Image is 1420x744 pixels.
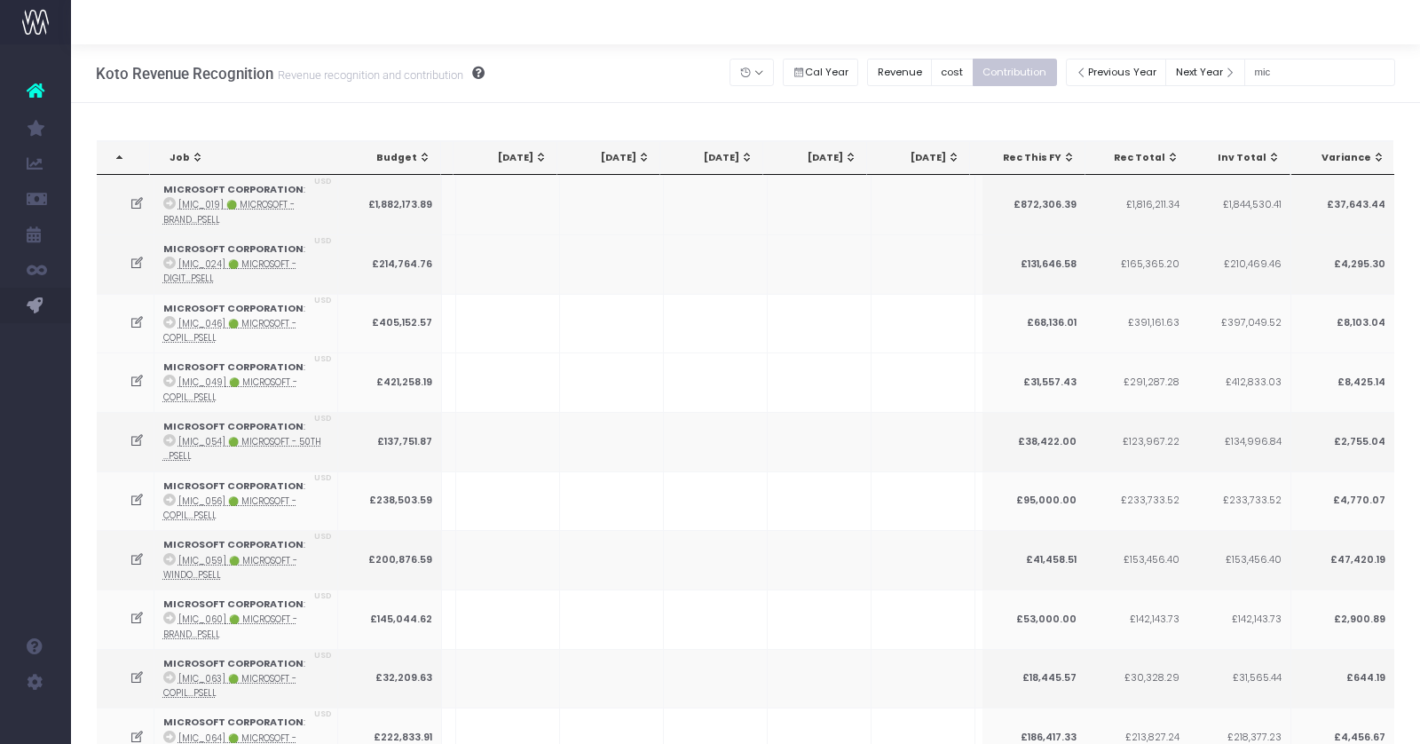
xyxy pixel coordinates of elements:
[163,436,321,462] abbr: [MIC_054] 🟢 Microsoft - 50th Event Creative - Brand - Upsell
[338,141,441,175] th: Budget: activate to sort column ascending
[1290,471,1394,531] td: £4,770.07
[660,141,763,175] th: Nov 25: activate to sort column ascending
[931,59,974,86] button: cost
[163,242,304,256] strong: MICROSOFT CORPORATION
[163,183,304,196] strong: MICROSOFT CORPORATION
[867,59,932,86] button: Revenue
[970,141,1073,175] th: Feb 26: activate to sort column ascending
[314,472,332,485] span: USD
[867,54,1065,91] div: Small button group
[783,59,859,86] button: Cal Year
[1187,590,1290,649] td: £142,143.73
[973,59,1057,86] button: Contribution
[338,294,442,353] td: £405,152.57
[1085,141,1188,175] th: Rec Total: activate to sort column ascending
[338,590,442,649] td: £145,044.62
[454,141,556,175] th: Sep 25: activate to sort column ascending
[982,530,1085,590] td: £41,458.51
[1187,412,1290,471] td: £134,996.84
[154,649,338,708] td: :
[338,352,442,412] td: £421,258.19
[982,590,1085,649] td: £53,000.00
[982,352,1085,412] td: £31,557.43
[22,708,49,735] img: images/default_profile_image.png
[1290,175,1394,234] td: £37,643.44
[163,538,304,551] strong: MICROSOFT CORPORATION
[982,649,1085,708] td: £18,445.57
[314,590,332,603] span: USD
[867,141,970,175] th: Jan 26: activate to sort column ascending
[314,295,332,307] span: USD
[1085,471,1188,531] td: £233,733.52
[1290,649,1394,708] td: £644.19
[163,657,304,670] strong: MICROSOFT CORPORATION
[314,353,332,366] span: USD
[1187,352,1290,412] td: £412,833.03
[1244,59,1395,86] input: Search...
[1187,530,1290,590] td: £153,456.40
[557,141,660,175] th: Oct 25: activate to sort column ascending
[163,555,297,581] abbr: [MIC_059] 🟢 Microsoft - Windows Copilot+ PC Competitive Refresh - Brand - Upsell
[1165,59,1245,86] button: Next Year
[982,141,1085,175] th: Rec This FY: activate to sort column ascending
[1085,590,1188,649] td: £142,143.73
[163,318,296,344] abbr: [MIC_046] 🟢 Microsoft - Copilot Umbrella - Brand - Upsell
[783,54,868,91] div: Small button group
[154,530,338,590] td: :
[273,65,463,83] small: Revenue recognition and contribution
[314,176,332,188] span: USD
[338,471,442,531] td: £238,503.59
[338,234,442,294] td: £214,764.76
[1187,234,1290,294] td: £210,469.46
[1187,649,1290,708] td: £31,565.44
[1290,294,1394,353] td: £8,103.04
[163,376,297,402] abbr: [MIC_049] 🟢 Microsoft - Copilot Consumer 1.5 - Brand - Upsell
[338,412,442,471] td: £137,751.87
[763,141,866,175] th: Dec 25: activate to sort column ascending
[338,649,442,708] td: £32,209.63
[1187,141,1290,175] th: Inv Total: activate to sort column ascending
[163,495,296,521] abbr: [MIC_056] 🟢 Microsoft - Copilot Consumer Social Videos Extension - Brand - Upsell
[1187,175,1290,234] td: £1,844,530.41
[1085,294,1188,353] td: £391,161.63
[1307,151,1385,165] div: Variance
[1290,352,1394,412] td: £8,425.14
[982,471,1085,531] td: £95,000.00
[1290,234,1394,294] td: £4,295.30
[314,650,332,662] span: USD
[154,234,338,294] td: :
[154,294,338,353] td: :
[1291,141,1395,175] th: Variance: activate to sort column ascending
[1203,151,1281,165] div: Inv Total
[982,175,1085,234] td: £872,306.39
[1085,412,1188,471] td: £123,967.22
[1101,151,1179,165] div: Rec Total
[1187,471,1290,531] td: £233,733.52
[1187,294,1290,353] td: £397,049.52
[154,352,338,412] td: :
[338,175,442,234] td: £1,882,173.89
[883,151,960,165] div: [DATE]
[1085,352,1188,412] td: £291,287.28
[163,360,304,374] strong: MICROSOFT CORPORATION
[163,302,304,315] strong: MICROSOFT CORPORATION
[163,479,304,493] strong: MICROSOFT CORPORATION
[314,413,332,425] span: USD
[573,151,651,165] div: [DATE]
[338,530,442,590] td: £200,876.59
[154,175,338,234] td: :
[469,151,547,165] div: [DATE]
[154,412,338,471] td: :
[163,199,295,225] abbr: [MIC_019] 🟢 Microsoft - Brand Retainer FY25 - Brand - Upsell
[676,151,753,165] div: [DATE]
[1085,649,1188,708] td: £30,328.29
[163,598,304,611] strong: MICROSOFT CORPORATION
[1085,530,1188,590] td: £153,456.40
[163,613,297,639] abbr: [MIC_060] 🟢 Microsoft - Brand Team Q3 2025 Support - Brand - Upsell
[1290,412,1394,471] td: £2,755.04
[982,234,1085,294] td: £131,646.58
[1085,234,1188,294] td: £165,365.20
[982,294,1085,353] td: £68,136.01
[1066,59,1167,86] button: Previous Year
[154,590,338,649] td: :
